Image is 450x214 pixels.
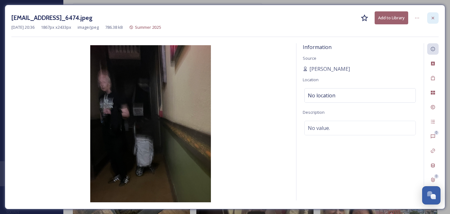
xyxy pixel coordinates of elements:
button: Add to Library [375,11,408,24]
div: 0 [434,174,439,179]
img: Brijones22%40yahoo.com-IMG_6474.jpeg [11,45,290,202]
span: image/jpeg [78,24,99,30]
span: No location [308,92,335,99]
span: 1867 px x 2433 px [41,24,71,30]
button: Open Chat [422,186,440,205]
span: Information [303,44,332,51]
span: [DATE] 20:36 [11,24,35,30]
span: Source [303,55,316,61]
span: [PERSON_NAME] [309,65,350,73]
span: Location [303,77,319,83]
span: 786.38 kB [105,24,123,30]
div: 0 [434,131,439,135]
span: No value. [308,124,330,132]
span: Summer 2025 [135,24,161,30]
h3: [EMAIL_ADDRESS]_6474.jpeg [11,13,92,22]
span: Description [303,109,325,115]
